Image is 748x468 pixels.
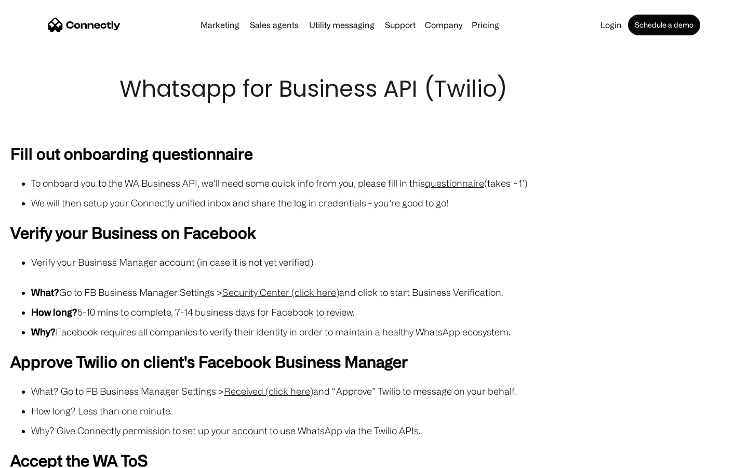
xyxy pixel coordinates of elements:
a: Security Center (click here) [222,287,339,297]
strong: What? [31,287,59,297]
a: Schedule a demo [628,15,700,35]
a: questionnaire [425,178,484,188]
li: What? Go to FB Business Manager Settings > and “Approve” Twilio to message on your behalf. [31,384,738,398]
a: Login [596,21,626,29]
aside: Language selected: English [10,450,62,464]
li: 5-10 mins to complete, 7-14 business days for Facebook to review. [31,305,738,319]
li: Verify your Business Manager account (in case it is not yet verified) [31,255,738,269]
a: Utility messaging [305,21,379,29]
strong: Approve Twilio on client's Facebook Business Manager [10,353,408,370]
strong: Fill out onboarding questionnaire [10,145,253,162]
a: Marketing [196,21,244,29]
div: Company [422,18,465,32]
h1: Whatsapp for Business API (Twilio) [119,73,629,105]
li: Go to FB Business Manager Settings > and click to start Business Verification. [31,285,738,300]
li: Facebook requires all companies to verify their identity in order to maintain a healthy WhatsApp ... [31,324,738,339]
a: Pricing [468,21,503,29]
a: Sales agents [246,21,303,29]
a: Support [381,21,420,29]
li: How long? Less than one minute. [31,404,738,418]
a: Received (click here) [224,386,313,396]
strong: How long? [31,307,77,317]
li: We will then setup your Connectly unified inbox and share the log in credentials - you’re good to... [31,196,738,210]
a: home [48,17,121,33]
strong: Why? [31,327,56,337]
div: Company [425,18,462,32]
strong: Verify your Business on Facebook [10,224,256,241]
li: To onboard you to the WA Business API, we’ll need some quick info from you, please fill in this (... [31,176,738,190]
ul: Language list [21,450,62,464]
li: Why? Give Connectly permission to set up your account to use WhatsApp via the Twilio APIs. [31,423,738,438]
